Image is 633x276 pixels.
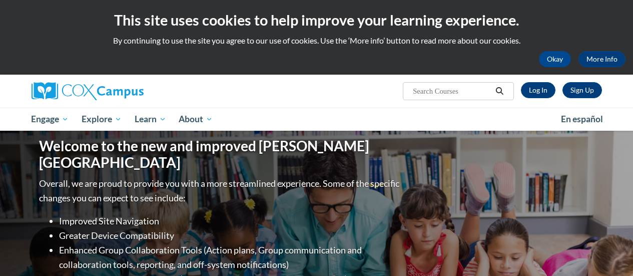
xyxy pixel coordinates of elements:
span: About [179,113,213,125]
a: En español [554,109,609,130]
li: Improved Site Navigation [59,214,402,228]
li: Greater Device Compatibility [59,228,402,243]
span: Learn [135,113,166,125]
button: Okay [539,51,571,67]
a: Log In [521,82,555,98]
h1: Welcome to the new and improved [PERSON_NAME][GEOGRAPHIC_DATA] [39,138,402,171]
a: Learn [128,108,173,131]
h2: This site uses cookies to help improve your learning experience. [8,10,625,30]
p: By continuing to use the site you agree to our use of cookies. Use the ‘More info’ button to read... [8,35,625,46]
li: Enhanced Group Collaboration Tools (Action plans, Group communication and collaboration tools, re... [59,243,402,272]
img: Cox Campus [32,82,144,100]
p: Overall, we are proud to provide you with a more streamlined experience. Some of the specific cha... [39,176,402,205]
a: More Info [578,51,625,67]
span: Engage [31,113,69,125]
input: Search Courses [412,85,492,97]
a: Register [562,82,602,98]
span: Explore [82,113,122,125]
span: En español [561,114,603,124]
a: Engage [25,108,76,131]
a: About [172,108,219,131]
a: Explore [75,108,128,131]
button: Search [492,85,507,97]
div: Main menu [24,108,609,131]
a: Cox Campus [32,82,212,100]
